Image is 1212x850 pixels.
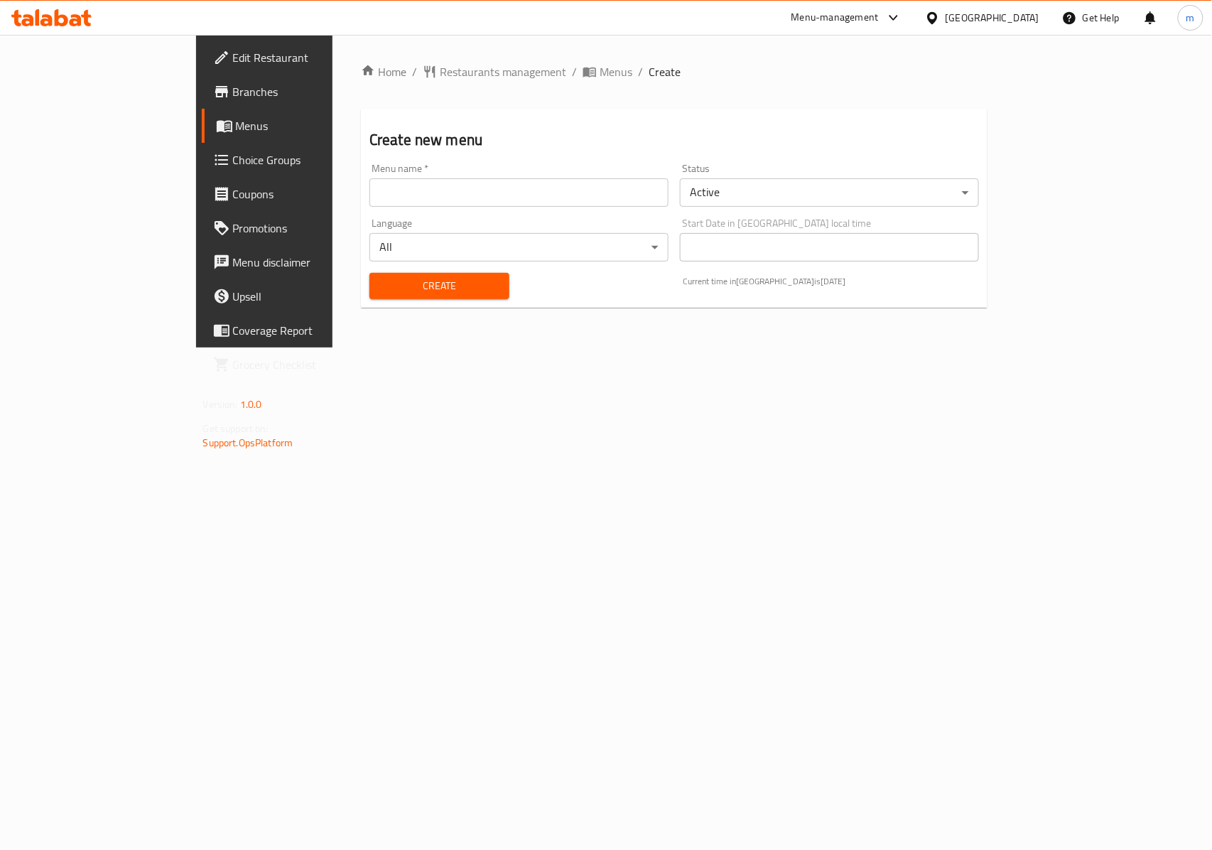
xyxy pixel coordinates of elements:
a: Grocery Checklist [202,348,399,382]
a: Support.OpsPlatform [203,434,293,452]
a: Coupons [202,177,399,211]
span: Create [381,277,498,295]
span: Coupons [233,185,387,203]
li: / [412,63,417,80]
div: All [369,233,669,262]
span: m [1186,10,1195,26]
span: Menus [236,117,387,134]
span: Restaurants management [440,63,566,80]
a: Upsell [202,279,399,313]
a: Branches [202,75,399,109]
span: Grocery Checklist [233,356,387,373]
span: 1.0.0 [240,395,262,414]
span: Create [649,63,681,80]
a: Menu disclaimer [202,245,399,279]
li: / [638,63,643,80]
a: Restaurants management [423,63,566,80]
span: Get support on: [203,419,269,438]
span: Promotions [233,220,387,237]
a: Menus [202,109,399,143]
div: Active [680,178,979,207]
button: Create [369,273,509,299]
a: Edit Restaurant [202,41,399,75]
input: Please enter Menu name [369,178,669,207]
li: / [572,63,577,80]
a: Promotions [202,211,399,245]
h2: Create new menu [369,129,979,151]
span: Choice Groups [233,151,387,168]
div: [GEOGRAPHIC_DATA] [946,10,1039,26]
a: Coverage Report [202,313,399,348]
a: Choice Groups [202,143,399,177]
span: Branches [233,83,387,100]
a: Menus [583,63,632,80]
span: Coverage Report [233,322,387,339]
p: Current time in [GEOGRAPHIC_DATA] is [DATE] [683,275,979,288]
div: Menu-management [791,9,879,26]
span: Menus [600,63,632,80]
span: Edit Restaurant [233,49,387,66]
span: Upsell [233,288,387,305]
span: Version: [203,395,238,414]
span: Menu disclaimer [233,254,387,271]
nav: breadcrumb [361,63,988,80]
